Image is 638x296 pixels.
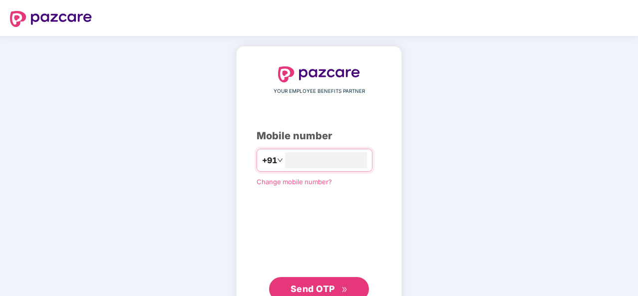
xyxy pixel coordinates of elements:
img: logo [10,11,92,27]
span: YOUR EMPLOYEE BENEFITS PARTNER [274,87,365,95]
a: Change mobile number? [257,178,332,186]
span: +91 [262,154,277,167]
span: Send OTP [291,284,335,294]
div: Mobile number [257,128,381,144]
span: down [277,157,283,163]
img: logo [278,66,360,82]
span: double-right [341,287,348,293]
